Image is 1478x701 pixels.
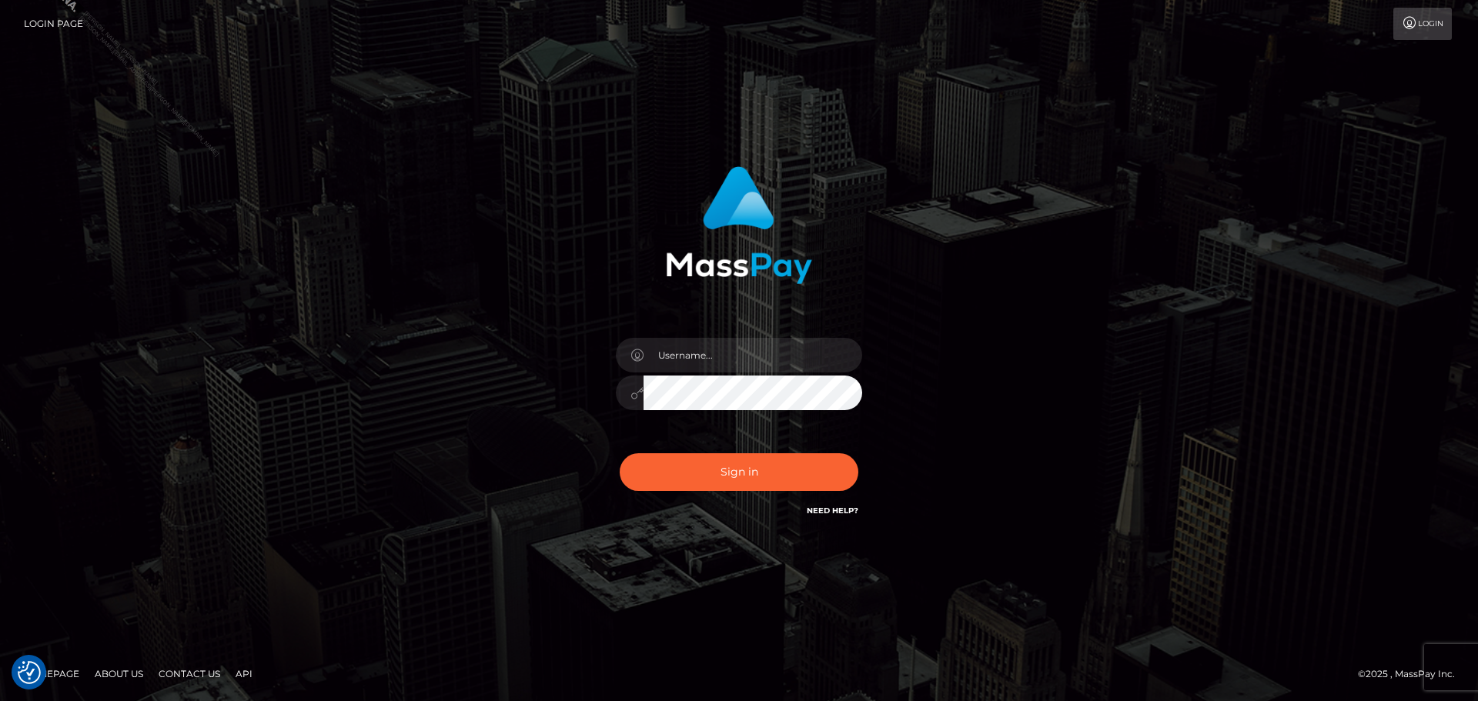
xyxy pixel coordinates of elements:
[17,662,85,686] a: Homepage
[807,506,858,516] a: Need Help?
[666,166,812,284] img: MassPay Login
[1358,666,1466,683] div: © 2025 , MassPay Inc.
[89,662,149,686] a: About Us
[229,662,259,686] a: API
[644,338,862,372] input: Username...
[18,661,41,684] img: Revisit consent button
[620,453,858,491] button: Sign in
[1393,8,1452,40] a: Login
[152,662,226,686] a: Contact Us
[24,8,83,40] a: Login Page
[18,661,41,684] button: Consent Preferences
